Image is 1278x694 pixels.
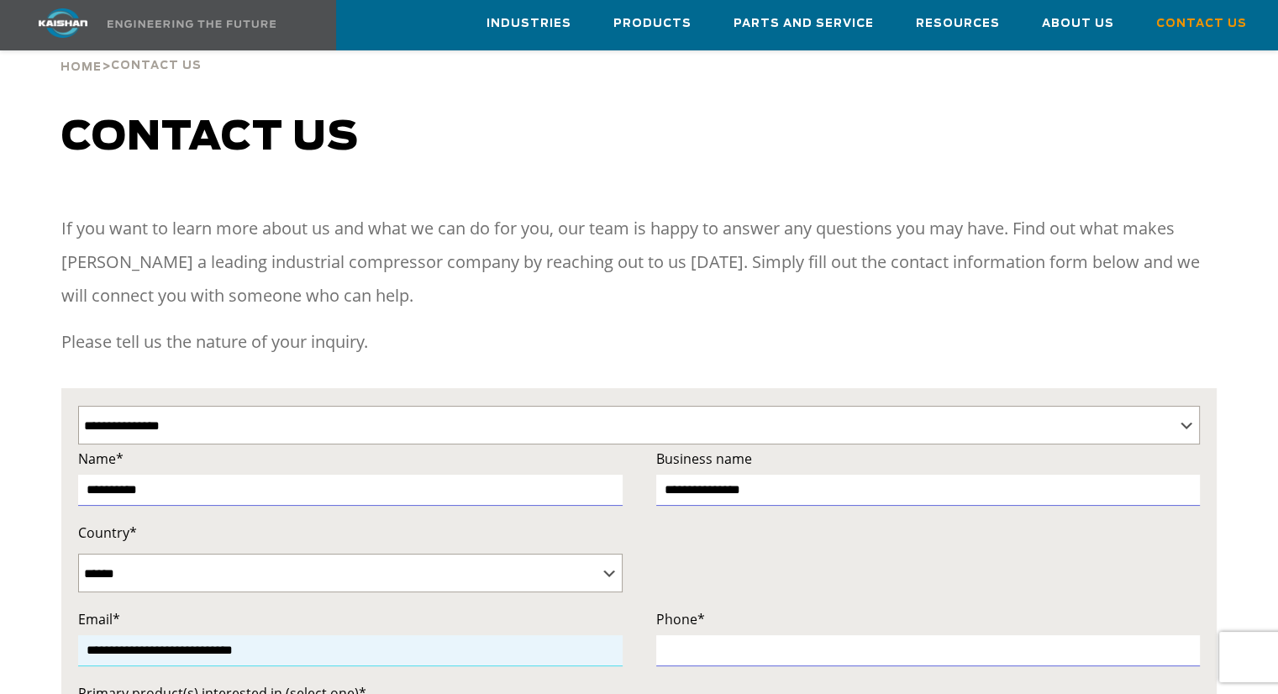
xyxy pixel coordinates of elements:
[734,14,874,34] span: Parts and Service
[1042,1,1114,46] a: About Us
[486,1,571,46] a: Industries
[613,14,692,34] span: Products
[111,60,202,71] span: Contact Us
[108,20,276,28] img: Engineering the future
[916,1,1000,46] a: Resources
[78,607,623,631] label: Email*
[613,1,692,46] a: Products
[60,59,102,74] a: Home
[1156,1,1247,46] a: Contact Us
[61,118,359,158] span: Contact us
[1042,14,1114,34] span: About Us
[78,447,623,471] label: Name*
[78,521,623,544] label: Country*
[60,62,102,73] span: Home
[1156,14,1247,34] span: Contact Us
[61,325,1217,359] p: Please tell us the nature of your inquiry.
[656,607,1201,631] label: Phone*
[916,14,1000,34] span: Resources
[656,447,1201,471] label: Business name
[734,1,874,46] a: Parts and Service
[61,212,1217,313] p: If you want to learn more about us and what we can do for you, our team is happy to answer any qu...
[486,14,571,34] span: Industries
